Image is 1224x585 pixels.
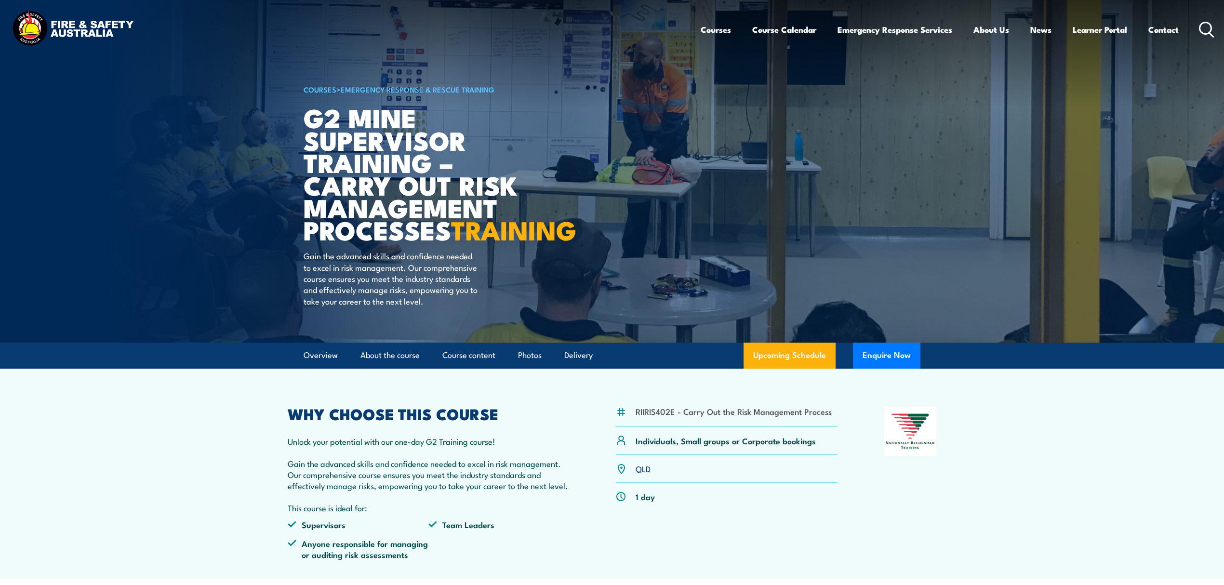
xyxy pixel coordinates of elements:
[1030,17,1051,42] a: News
[1148,17,1179,42] a: Contact
[304,84,336,94] a: COURSES
[973,17,1009,42] a: About Us
[288,519,428,530] li: Supervisors
[428,519,569,530] li: Team Leaders
[304,106,542,241] h1: G2 Mine Supervisor Training – Carry Out Risk Management Processes
[518,343,542,368] a: Photos
[288,502,569,513] p: This course is ideal for:
[288,458,569,492] p: Gain the advanced skills and confidence needed to excel in risk management. Our comprehensive cou...
[1073,17,1127,42] a: Learner Portal
[884,407,936,456] img: Nationally Recognised Training logo.
[304,250,479,306] p: Gain the advanced skills and confidence needed to excel in risk management. Our comprehensive cou...
[564,343,593,368] a: Delivery
[304,343,338,368] a: Overview
[442,343,495,368] a: Course content
[341,84,494,94] a: Emergency Response & Rescue Training
[360,343,420,368] a: About the course
[288,538,428,560] li: Anyone responsible for managing or auditing risk assessments
[838,17,952,42] a: Emergency Response Services
[636,435,816,446] p: Individuals, Small groups or Corporate bookings
[304,83,542,95] h6: >
[752,17,816,42] a: Course Calendar
[636,406,832,417] li: RIIRIS402E - Carry Out the Risk Management Process
[701,17,731,42] a: Courses
[636,491,655,502] p: 1 day
[853,343,920,369] button: Enquire Now
[636,463,651,474] a: QLD
[288,436,569,447] p: Unlock your potential with our one-day G2 Training course!
[451,209,576,249] strong: TRAINING
[744,343,836,369] a: Upcoming Schedule
[288,407,569,420] h2: WHY CHOOSE THIS COURSE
